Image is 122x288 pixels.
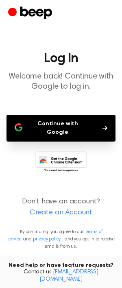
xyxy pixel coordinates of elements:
a: Beep [8,5,54,21]
button: Continue with Google [7,115,115,142]
p: Don’t have an account? [7,196,115,218]
span: Contact us [5,269,117,283]
p: Welcome back! Continue with Google to log in. [7,72,115,92]
a: [EMAIL_ADDRESS][DOMAIN_NAME] [39,269,98,282]
p: By continuing, you agree to our and , and you opt in to receive emails from us. [7,228,115,250]
h1: Log In [7,52,115,65]
a: Create an Account [8,207,114,218]
a: privacy policy [33,237,61,242]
